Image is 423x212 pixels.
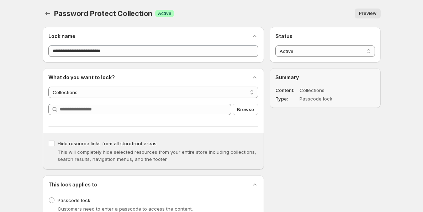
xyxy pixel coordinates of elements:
[300,87,354,94] dd: Collections
[275,87,298,94] dt: Content :
[58,141,157,146] span: Hide resource links from all storefront areas
[58,197,90,203] span: Passcode lock
[237,106,254,113] span: Browse
[275,33,375,40] h2: Status
[48,181,97,188] h2: This lock applies to
[43,9,53,18] button: Back
[275,95,298,102] dt: Type :
[48,33,75,40] h2: Lock name
[48,74,115,81] h2: What do you want to lock?
[275,74,375,81] h2: Summary
[233,104,258,115] button: Browse
[158,11,171,16] span: Active
[54,9,153,18] span: Password Protect Collection
[58,149,256,162] span: This will completely hide selected resources from your entire store including collections, search...
[300,95,354,102] dd: Passcode lock
[355,9,381,18] button: Preview
[58,206,193,212] span: Customers need to enter a passcode to access the content.
[359,11,376,16] span: Preview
